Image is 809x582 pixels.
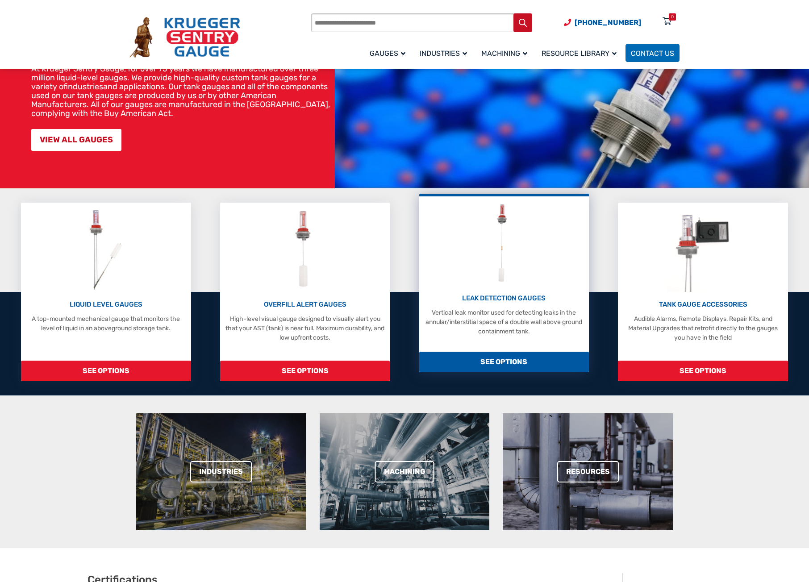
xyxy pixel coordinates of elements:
[225,314,386,342] p: High-level visual gauge designed to visually alert you that your AST (tank) is near full. Maximum...
[25,299,187,310] p: LIQUID LEVEL GAUGES
[129,17,240,58] img: Krueger Sentry Gauge
[225,299,386,310] p: OVERFILL ALERT GAUGES
[486,201,521,286] img: Leak Detection Gauges
[21,203,191,381] a: Liquid Level Gauges LIQUID LEVEL GAUGES A top-mounted mechanical gauge that monitors the level of...
[370,49,405,58] span: Gauges
[671,13,674,21] div: 0
[220,361,390,381] span: SEE OPTIONS
[21,361,191,381] span: SEE OPTIONS
[68,82,103,91] a: industries
[220,203,390,381] a: Overfill Alert Gauges OVERFILL ALERT GAUGES High-level visual gauge designed to visually alert yo...
[622,299,784,310] p: TANK GAUGE ACCESSORIES
[618,361,788,381] span: SEE OPTIONS
[476,42,536,63] a: Machining
[481,49,527,58] span: Machining
[375,461,434,482] a: Machining
[618,203,788,381] a: Tank Gauge Accessories TANK GAUGE ACCESSORIES Audible Alarms, Remote Displays, Repair Kits, and M...
[419,352,589,372] span: SEE OPTIONS
[285,207,325,292] img: Overfill Alert Gauges
[420,49,467,58] span: Industries
[667,207,739,292] img: Tank Gauge Accessories
[424,308,585,336] p: Vertical leak monitor used for detecting leaks in the annular/interstitial space of a double wall...
[536,42,626,63] a: Resource Library
[424,293,585,303] p: LEAK DETECTION GAUGES
[414,42,476,63] a: Industries
[419,194,589,372] a: Leak Detection Gauges LEAK DETECTION GAUGES Vertical leak monitor used for detecting leaks in the...
[626,44,680,62] a: Contact Us
[364,42,414,63] a: Gauges
[542,49,617,58] span: Resource Library
[31,64,330,118] p: At Krueger Sentry Gauge, for over 75 years we have manufactured over three million liquid-level g...
[190,461,252,482] a: Industries
[31,129,121,151] a: VIEW ALL GAUGES
[82,207,129,292] img: Liquid Level Gauges
[631,49,674,58] span: Contact Us
[557,461,619,482] a: Resources
[335,0,809,188] img: bg_hero_bannerksentry
[575,18,641,27] span: [PHONE_NUMBER]
[622,314,784,342] p: Audible Alarms, Remote Displays, Repair Kits, and Material Upgrades that retrofit directly to the...
[25,314,187,333] p: A top-mounted mechanical gauge that monitors the level of liquid in an aboveground storage tank.
[564,17,641,28] a: Phone Number (920) 434-8860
